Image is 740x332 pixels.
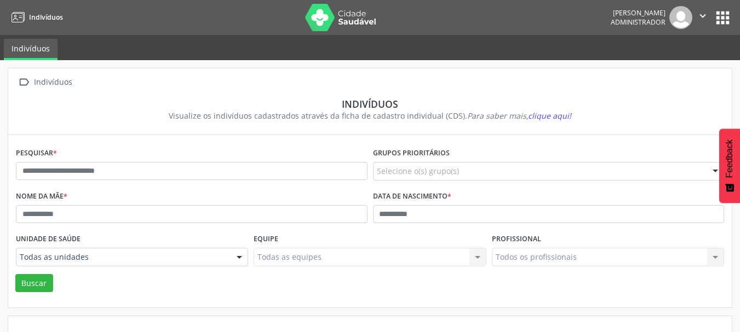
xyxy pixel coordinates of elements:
button: apps [713,8,732,27]
label: Equipe [254,231,278,248]
a: Indivíduos [8,8,63,26]
i: Para saber mais, [467,110,571,121]
span: Selecione o(s) grupo(s) [377,165,459,177]
div: Indivíduos [24,98,716,110]
button: Buscar [15,274,53,293]
div: Indivíduos [32,74,74,90]
label: Profissional [492,231,541,248]
button: Feedback - Mostrar pesquisa [719,129,740,203]
button:  [692,6,713,29]
label: Data de nascimento [373,188,451,205]
label: Unidade de saúde [16,231,81,248]
a:  Indivíduos [16,74,74,90]
span: Feedback [725,139,735,178]
div: Visualize os indivíduos cadastrados através da ficha de cadastro individual (CDS). [24,110,716,121]
label: Nome da mãe [16,188,67,205]
span: Indivíduos [29,13,63,22]
a: Indivíduos [4,39,58,60]
img: img [669,6,692,29]
label: Grupos prioritários [373,145,450,162]
label: Pesquisar [16,145,57,162]
i:  [16,74,32,90]
div: [PERSON_NAME] [611,8,666,18]
i:  [697,10,709,22]
span: clique aqui! [528,110,571,121]
span: Todas as unidades [20,252,226,263]
span: Administrador [611,18,666,27]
